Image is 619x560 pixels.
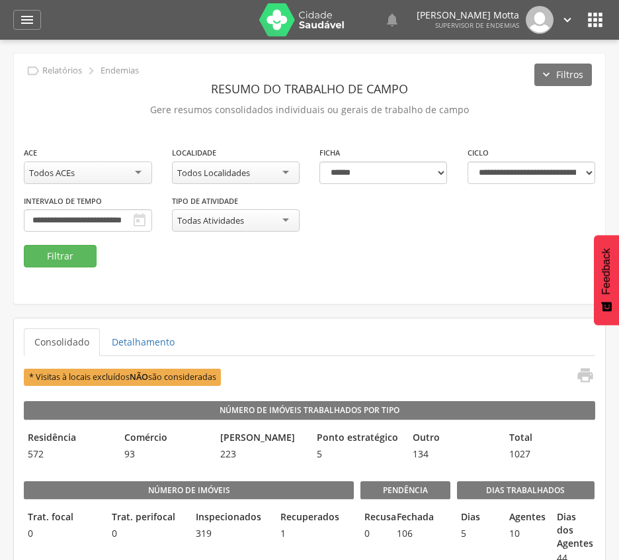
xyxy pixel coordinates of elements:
div: Todas Atividades [177,214,244,226]
b: NÃO [130,371,148,383]
span: Supervisor de Endemias [435,21,519,30]
div: Todos ACEs [29,167,75,179]
legend: Trat. perifocal [108,510,185,526]
span: 0 [24,527,101,540]
legend: Residência [24,431,114,446]
p: [PERSON_NAME] Motta [417,11,519,20]
legend: Número de imóveis [24,481,354,500]
div: Todos Localidades [177,167,250,179]
span: 1 [276,527,354,540]
legend: Dias Trabalhados [457,481,595,500]
p: Endemias [101,66,139,76]
span: 0 [360,527,386,540]
a: Consolidado [24,328,100,356]
i:  [132,212,147,228]
button: Filtros [534,64,592,86]
a:  [560,6,575,34]
span: 134 [409,447,499,461]
label: Ficha [319,148,340,158]
a: Detalhamento [101,328,185,356]
a:  [568,366,595,388]
span: 319 [192,527,269,540]
span: 5 [457,527,499,540]
legend: Agentes [505,510,547,526]
i:  [384,12,400,28]
a:  [384,6,400,34]
i:  [19,12,35,28]
button: Filtrar [24,245,97,267]
legend: Outro [409,431,499,446]
p: Relatórios [42,66,82,76]
label: Localidade [172,148,216,158]
a:  [13,10,41,30]
label: Ciclo [468,148,489,158]
span: 93 [120,447,210,461]
legend: Trat. focal [24,510,101,526]
i:  [576,366,595,385]
legend: Número de Imóveis Trabalhados por Tipo [24,401,595,420]
span: 106 [393,527,418,540]
span: Feedback [600,248,612,295]
legend: Dias dos Agentes [553,510,595,550]
span: 572 [24,447,114,461]
p: Gere resumos consolidados individuais ou gerais de trabalho de campo [24,101,595,119]
i:  [26,64,40,78]
label: ACE [24,148,37,158]
span: 0 [108,527,185,540]
span: 223 [216,447,306,461]
legend: Recusa [360,510,386,526]
i:  [84,64,99,78]
legend: [PERSON_NAME] [216,431,306,446]
span: 10 [505,527,547,540]
i:  [560,13,575,27]
i:  [585,9,606,30]
legend: Pendência [360,481,450,500]
span: 1027 [505,447,595,461]
legend: Comércio [120,431,210,446]
button: Feedback - Mostrar pesquisa [594,235,619,325]
legend: Dias [457,510,499,526]
legend: Fechada [393,510,418,526]
header: Resumo do Trabalho de Campo [24,77,595,101]
legend: Recuperados [276,510,354,526]
span: * Visitas à locais excluídos são consideradas [24,369,221,385]
label: Intervalo de Tempo [24,196,102,207]
legend: Total [505,431,595,446]
legend: Inspecionados [192,510,269,526]
label: Tipo de Atividade [172,196,238,207]
span: 5 [313,447,403,461]
legend: Ponto estratégico [313,431,403,446]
